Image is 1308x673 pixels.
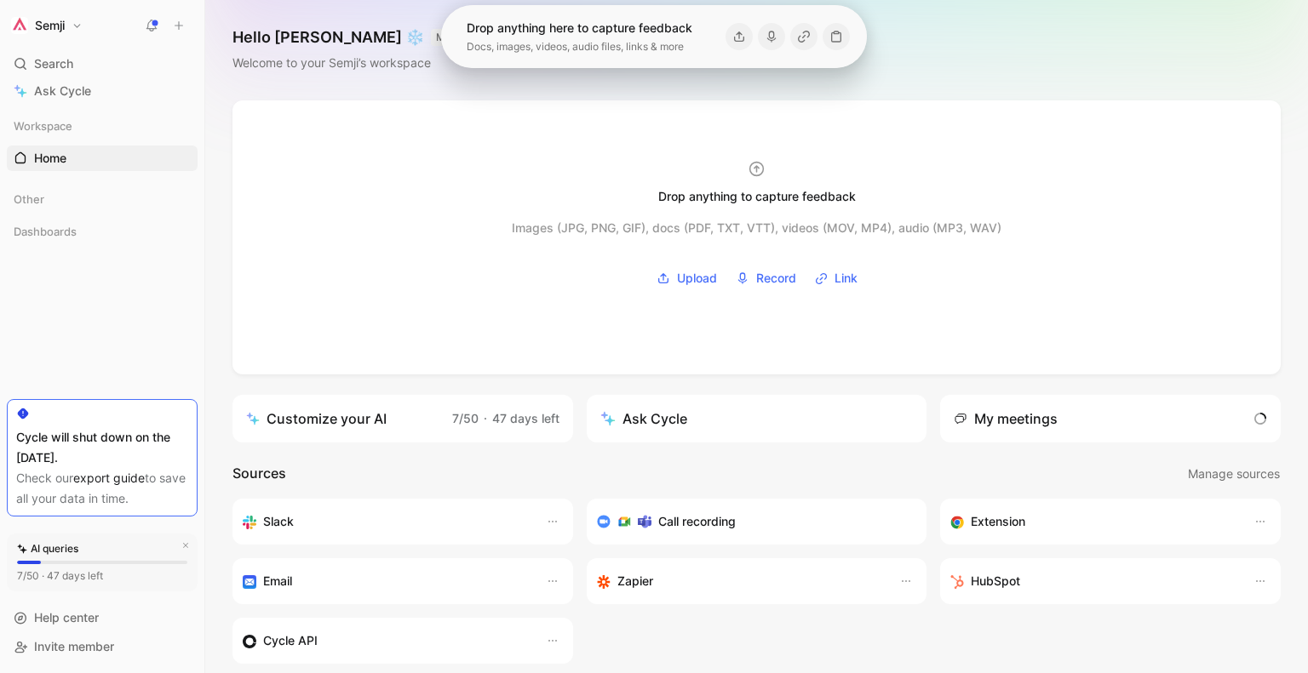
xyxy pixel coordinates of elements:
[452,411,479,425] span: 7/50
[600,408,687,429] div: Ask Cycle
[34,639,114,653] span: Invite member
[730,265,802,291] button: Record
[971,571,1020,591] h3: HubSpot
[232,463,286,485] h2: Sources
[232,395,573,442] a: Customize your AI7/50·47 days left
[7,78,198,104] a: Ask Cycle
[246,408,387,429] div: Customize your AI
[950,511,1236,532] div: Capture feedback from anywhere on the web
[14,223,77,240] span: Dashboards
[658,511,736,532] h3: Call recording
[587,395,927,442] button: Ask Cycle
[243,630,529,651] div: Sync customers & send feedback from custom sources. Get inspired by our favorite use case
[597,511,904,532] div: Record & transcribe meetings from Zoom, Meet & Teams.
[7,219,198,244] div: Dashboards
[7,219,198,249] div: Dashboards
[263,571,292,591] h3: Email
[617,571,653,591] h3: Zapier
[34,610,99,625] span: Help center
[658,186,856,207] div: Drop anything to capture feedback
[17,567,103,585] div: 7/50 · 47 days left
[34,150,66,167] span: Home
[232,27,473,48] h1: Hello [PERSON_NAME] ❄️
[14,117,72,134] span: Workspace
[835,268,858,288] span: Link
[34,54,73,74] span: Search
[263,511,294,532] h3: Slack
[492,411,559,425] span: 47 days left
[1188,464,1280,484] span: Manage sources
[73,471,145,485] a: export guide
[7,145,198,171] a: Home
[7,51,198,77] div: Search
[677,268,717,288] span: Upload
[263,630,318,651] h3: Cycle API
[34,81,91,101] span: Ask Cycle
[971,511,1025,532] h3: Extension
[16,468,188,509] div: Check our to save all your data in time.
[11,17,28,34] img: Semji
[243,511,529,532] div: Sync your customers, send feedback and get updates in Slack
[756,268,796,288] span: Record
[467,38,692,55] div: Docs, images, videos, audio files, links & more
[1187,463,1281,485] button: Manage sources
[16,427,188,468] div: Cycle will shut down on the [DATE].
[954,408,1058,429] div: My meetings
[7,14,87,37] button: SemjiSemji
[7,605,198,630] div: Help center
[7,113,198,139] div: Workspace
[809,265,863,291] button: Link
[7,186,198,217] div: Other
[651,265,723,291] button: Upload
[484,411,487,425] span: ·
[232,53,473,73] div: Welcome to your Semji’s workspace
[597,571,883,591] div: Capture feedback from thousands of sources with Zapier (survey results, recordings, sheets, etc).
[7,634,198,659] div: Invite member
[7,186,198,212] div: Other
[512,218,1001,238] div: Images (JPG, PNG, GIF), docs (PDF, TXT, VTT), videos (MOV, MP4), audio (MP3, WAV)
[14,191,44,208] span: Other
[17,540,78,557] div: AI queries
[35,18,65,33] h1: Semji
[243,571,529,591] div: Forward emails to your feedback inbox
[467,18,692,38] div: Drop anything here to capture feedback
